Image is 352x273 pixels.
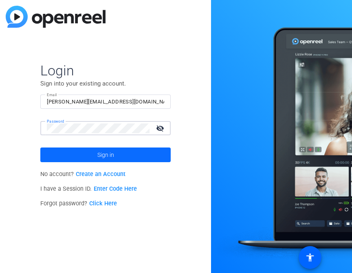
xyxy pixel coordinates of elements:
[6,6,106,28] img: blue-gradient.svg
[47,97,164,107] input: Enter Email Address
[40,171,125,178] span: No account?
[40,62,171,79] span: Login
[97,145,114,165] span: Sign in
[76,171,125,178] a: Create an Account
[40,79,171,88] p: Sign into your existing account.
[40,148,171,162] button: Sign in
[47,92,57,97] mat-label: Email
[40,185,137,192] span: I have a Session ID.
[40,200,117,207] span: Forgot password?
[89,200,117,207] a: Click Here
[94,185,137,192] a: Enter Code Here
[305,253,315,262] mat-icon: accessibility
[47,119,64,123] mat-label: Password
[151,122,171,134] mat-icon: visibility_off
